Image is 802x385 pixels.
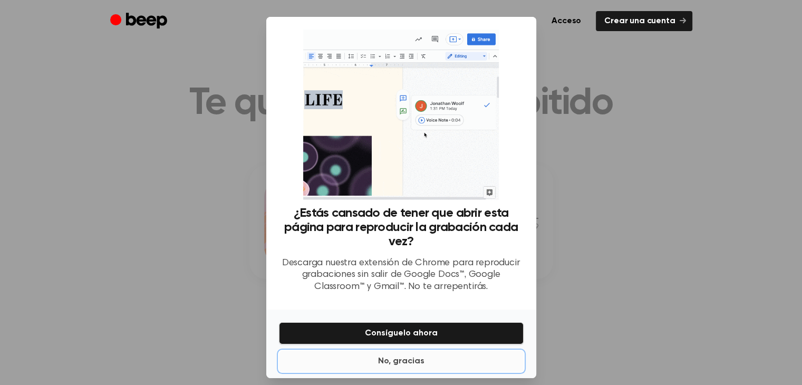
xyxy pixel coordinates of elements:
font: Consíguelo ahora [365,329,438,338]
font: Crear una cuenta [604,17,675,25]
button: Consíguelo ahora [279,322,524,344]
a: Bip [110,11,170,32]
font: Acceso [552,17,581,25]
font: ¿Estás cansado de tener que abrir esta página para reproducir la grabación cada vez? [284,207,518,248]
img: Extensión de pitido en acción [303,30,499,200]
font: Descarga nuestra extensión de Chrome para reproducir grabaciones sin salir de Google Docs™, Googl... [282,258,520,292]
a: Acceso [543,11,590,31]
button: No, gracias [279,351,524,372]
font: No, gracias [378,357,424,365]
a: Crear una cuenta [596,11,692,31]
